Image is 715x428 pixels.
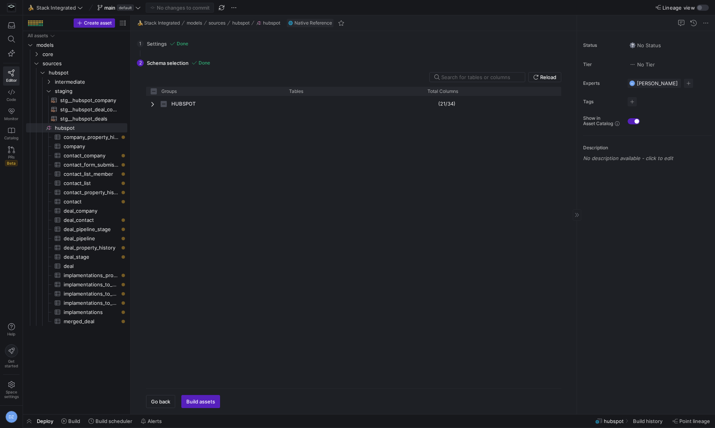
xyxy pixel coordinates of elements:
[60,114,118,123] span: stg__hubspot_deals​​​​​​​​​​
[26,77,127,86] div: Press SPACE to select this row.
[64,188,118,197] span: contact_property_history​​​​​​​​​
[628,59,657,69] button: No tierNo Tier
[3,66,20,86] a: Editor
[263,20,280,26] span: hubspot
[64,308,118,317] span: implamentations​​​​​​​​​
[26,96,127,105] a: stg__hubspot_company​​​​​​​​​​
[3,409,20,425] button: DZ
[628,40,663,50] button: No statusNo Status
[583,81,621,86] span: Experts
[26,206,127,215] a: deal_company​​​​​​​​​
[26,215,127,225] div: Press SPACE to select this row.
[26,188,127,197] a: contact_property_history​​​​​​​​​
[669,415,713,428] button: Point lineage
[43,59,126,68] span: sources
[583,62,621,67] span: Tier
[209,20,225,26] span: sources
[441,74,519,80] input: Search for tables or columns
[26,215,127,225] a: deal_contact​​​​​​​​​
[630,61,655,68] span: No Tier
[26,105,127,114] div: Press SPACE to select this row.
[186,398,215,405] span: Build assets
[662,5,695,11] span: Lineage view
[181,395,220,408] button: Build assets
[630,61,636,68] img: No tier
[3,105,20,124] a: Monitor
[64,243,118,252] span: deal_property_history​​​​​​​​​
[26,271,127,280] div: Press SPACE to select this row.
[26,31,127,40] div: Press SPACE to select this row.
[95,3,143,13] button: maindefault
[5,359,18,368] span: Get started
[207,18,227,28] button: sources
[6,78,17,83] span: Editor
[26,289,127,298] a: implamentations_to_contact​​​​​​​​​
[55,124,126,132] span: hubspot​​​​​​​​
[7,332,16,336] span: Help
[629,80,635,86] div: DZ
[64,271,118,280] span: implamentations_property_history​​​​​​​​​
[151,398,170,405] span: Go back
[630,42,636,48] img: No status
[26,132,127,142] div: Press SPACE to select this row.
[28,5,33,10] span: 🍌
[64,299,118,307] span: implamentations_to_deal​​​​​​​​​
[171,96,196,111] span: HUBSPOT
[4,116,18,121] span: Monitor
[64,160,118,169] span: contact_form_submission​​​​​​​​​
[137,20,143,26] span: 🍌
[630,42,661,48] span: No Status
[117,5,134,11] span: default
[26,114,127,123] a: stg__hubspot_deals​​​​​​​​​​
[438,101,455,107] y42-import-column-renderer: (21/34)
[58,415,84,428] button: Build
[26,96,127,105] div: Press SPACE to select this row.
[637,80,678,86] span: [PERSON_NAME]
[528,72,561,82] button: Reload
[26,243,127,252] a: deal_property_history​​​​​​​​​
[4,390,19,399] span: Space settings
[64,253,118,261] span: deal_stage​​​​​​​​​
[64,225,118,234] span: deal_pipeline_stage​​​​​​​​​
[64,179,118,188] span: contact_list​​​​​​​​​
[64,262,118,271] span: deal​​​​​​​​​
[137,415,165,428] button: Alerts
[289,89,303,94] span: Tables
[55,78,126,86] span: intermediate
[26,178,127,188] a: contact_list​​​​​​​​​
[26,40,127,50] div: Press SPACE to select this row.
[26,197,127,206] a: contact​​​​​​​​​
[583,99,621,104] span: Tags
[64,289,118,298] span: implamentations_to_contact​​​​​​​​​
[3,378,20,402] a: Spacesettings
[37,418,53,424] span: Deploy
[26,68,127,77] div: Press SPACE to select this row.
[64,197,118,206] span: contact​​​​​​​​​
[26,289,127,298] div: Press SPACE to select this row.
[26,105,127,114] a: stg__hubspot_deal_company​​​​​​​​​​
[36,5,76,11] span: Stack Integrated
[3,320,20,340] button: Help
[26,252,127,261] div: Press SPACE to select this row.
[26,307,127,317] a: implamentations​​​​​​​​​
[187,20,202,26] span: models
[288,21,293,25] img: undefined
[3,86,20,105] a: Code
[26,50,127,59] div: Press SPACE to select this row.
[8,4,15,12] img: https://storage.googleapis.com/y42-prod-data-exchange/images/Yf2Qvegn13xqq0DljGMI0l8d5Zqtiw36EXr8...
[26,188,127,197] div: Press SPACE to select this row.
[26,280,127,289] div: Press SPACE to select this row.
[583,155,712,161] p: No description available - click to edit
[583,145,712,150] p: Description
[254,18,282,28] button: hubspot
[26,261,127,271] div: Press SPACE to select this row.
[26,86,127,96] div: Press SPACE to select this row.
[4,136,18,140] span: Catalog
[26,151,127,160] a: contact_company​​​​​​​​​
[64,234,118,243] span: deal_pipeline​​​​​​​​​
[26,271,127,280] a: implamentations_property_history​​​​​​​​​
[583,116,613,126] span: Show in Asset Catalog
[148,418,162,424] span: Alerts
[26,298,127,307] div: Press SPACE to select this row.
[630,415,667,428] button: Build history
